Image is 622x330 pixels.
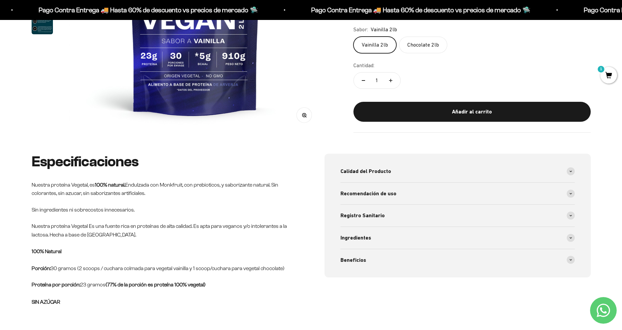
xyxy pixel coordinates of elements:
strong: Proteína por porción: [32,282,80,287]
p: 30 gramos (2 scoops / cuchara colmada para vegetal vainilla y 1 scoop/cuchara para vegetal chocol... [32,247,298,273]
strong: (77% de la porción es proteína 100% vegetal) [105,282,206,287]
summary: Beneficios [340,249,575,271]
img: Proteína Vegana [32,13,53,34]
summary: Calidad del Producto [340,160,575,182]
summary: Registro Sanitario [340,205,575,227]
button: Reducir cantidad [354,73,373,88]
h2: Especificaciones [32,154,298,170]
summary: Ingredientes [340,227,575,249]
strong: 100% Natural [32,248,62,254]
span: Registro Sanitario [340,211,385,220]
button: Ir al artículo 6 [32,13,53,36]
span: Recomendación de uso [340,189,396,198]
label: Cantidad: [353,61,374,70]
mark: 1 [597,65,605,73]
button: Aumentar cantidad [381,73,400,88]
summary: Recomendación de uso [340,183,575,205]
p: Nuestra proteína Vegetal, es Endulzada con Monkfruit, con prebioticos, y saborizante natural. Sin... [32,181,298,198]
span: Vainilla 2lb [371,25,397,34]
legend: Sabor: [353,25,368,34]
strong: SIN AZÚCAR [32,299,60,305]
strong: 100% natural. [95,182,125,188]
div: Añadir al carrito [367,107,577,116]
p: Sin ingredientes ni sobrecostos innecesarios. [32,206,298,214]
span: Ingredientes [340,234,371,242]
p: Nuestra proteína Vegetal Es una fuente rica en proteínas de alta calidad. Es apta para veganos y/... [32,222,298,239]
a: 1 [600,72,617,80]
button: Añadir al carrito [353,101,591,121]
span: Calidad del Producto [340,167,391,176]
p: Pago Contra Entrega 🚚 Hasta 60% de descuento vs precios de mercado 🛸 [310,5,529,15]
p: Pago Contra Entrega 🚚 Hasta 60% de descuento vs precios de mercado 🛸 [38,5,257,15]
span: Beneficios [340,256,366,264]
p: 23 gramos [32,280,298,306]
strong: Porción: [32,265,51,271]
